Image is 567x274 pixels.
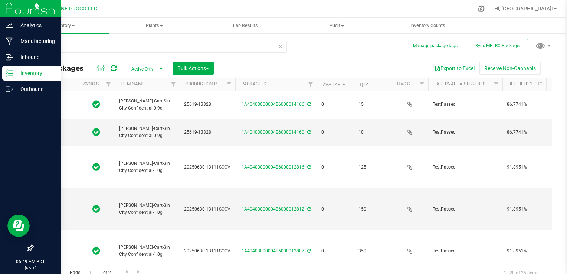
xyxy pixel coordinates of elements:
span: In Sync [92,204,100,214]
a: Audit [291,18,383,33]
span: Sync from Compliance System [306,248,311,254]
span: Hi, [GEOGRAPHIC_DATA]! [494,6,553,12]
a: Filter [102,78,115,91]
span: In Sync [92,99,100,110]
span: 0 [321,101,350,108]
span: TestPassed [433,206,498,213]
a: Ref Field 1 THC [508,81,543,87]
span: TestPassed [433,101,498,108]
button: Bulk Actions [173,62,214,75]
span: In Sync [92,127,100,137]
span: Sync from Compliance System [306,206,311,212]
span: TestPassed [433,129,498,136]
span: Bulk Actions [177,65,209,71]
span: 10 [358,129,387,136]
iframe: Resource center [7,215,30,237]
a: 1A40403000004B6000012816 [242,164,304,170]
span: In Sync [92,246,100,256]
span: Sync from Compliance System [306,102,311,107]
span: TestPassed [433,164,498,171]
span: Sync from Compliance System [306,164,311,170]
span: 15 [358,101,387,108]
span: [PERSON_NAME]-Cart-Sin City Confidential-0.9g [119,125,175,139]
a: Qty [360,82,368,87]
span: 25619-13328 [184,101,231,108]
span: 91.8951% [507,206,563,213]
button: Sync METRC Packages [469,39,528,52]
span: Inventory Counts [400,22,455,29]
inline-svg: Inbound [6,53,13,61]
span: 91.8951% [507,248,563,255]
span: 350 [358,248,387,255]
a: Filter [416,78,428,91]
span: 20250630-13111SCCV [184,206,231,213]
span: [PERSON_NAME]-Cart-Sin City Confidential-1.0g [119,202,175,216]
span: [PERSON_NAME]-Cart-Sin City Confidential-1.0g [119,160,175,174]
span: Clear [278,42,283,51]
div: Manage settings [476,5,486,12]
p: Inventory [13,69,58,78]
span: 0 [321,206,350,213]
span: 25619-13328 [184,129,231,136]
p: [DATE] [3,265,58,271]
a: 1A40403000004B6000012812 [242,206,304,212]
span: Inventory [18,22,109,29]
p: Analytics [13,21,58,30]
span: In Sync [92,162,100,172]
inline-svg: Inventory [6,69,13,77]
a: Item Name [121,81,144,87]
a: Plants [109,18,200,33]
span: 0 [321,248,350,255]
th: Has COA [391,78,428,91]
inline-svg: Outbound [6,85,13,93]
a: Filter [223,78,235,91]
a: Inventory Counts [382,18,473,33]
span: 20250630-13111SCCV [184,164,231,171]
inline-svg: Manufacturing [6,37,13,45]
span: Sync from Compliance System [306,130,311,135]
span: 91.8951% [507,164,563,171]
button: Manage package tags [413,43,458,49]
span: 150 [358,206,387,213]
a: 1A40403000004B6000014166 [242,102,304,107]
span: [PERSON_NAME]-Cart-Sin City Confidential-1.0g [119,244,175,258]
span: 0 [321,164,350,171]
a: 1A40403000004B6000012807 [242,248,304,254]
a: Filter [305,78,317,91]
span: All Packages [39,64,91,72]
span: Lab Results [223,22,268,29]
a: Package ID [241,81,266,87]
p: Outbound [13,85,58,94]
span: 86.7741% [507,129,563,136]
p: Inbound [13,53,58,62]
p: 06:49 AM PDT [3,258,58,265]
a: Filter [167,78,180,91]
a: Lab Results [200,18,291,33]
a: External Lab Test Result [434,81,492,87]
span: DUNE PROCO LLC [54,6,97,12]
inline-svg: Analytics [6,22,13,29]
span: Sync METRC Packages [475,43,521,48]
span: 125 [358,164,387,171]
button: Receive Non-Cannabis [479,62,541,75]
span: TestPassed [433,248,498,255]
a: Sync Status [83,81,112,87]
a: 1A40403000004B6000014160 [242,130,304,135]
input: Search Package ID, Item Name, SKU, Lot or Part Number... [33,42,287,53]
span: Plants [109,22,200,29]
p: Manufacturing [13,37,58,46]
span: [PERSON_NAME]-Cart-Sin City Confidential-0.9g [119,98,175,112]
a: Filter [490,78,502,91]
a: Inventory [18,18,109,33]
a: Available [323,82,345,87]
span: 20250630-13111SCCV [184,248,231,255]
span: 0 [321,129,350,136]
a: Production Run [186,81,223,87]
span: Audit [292,22,382,29]
span: 86.7741% [507,101,563,108]
button: Export to Excel [430,62,479,75]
